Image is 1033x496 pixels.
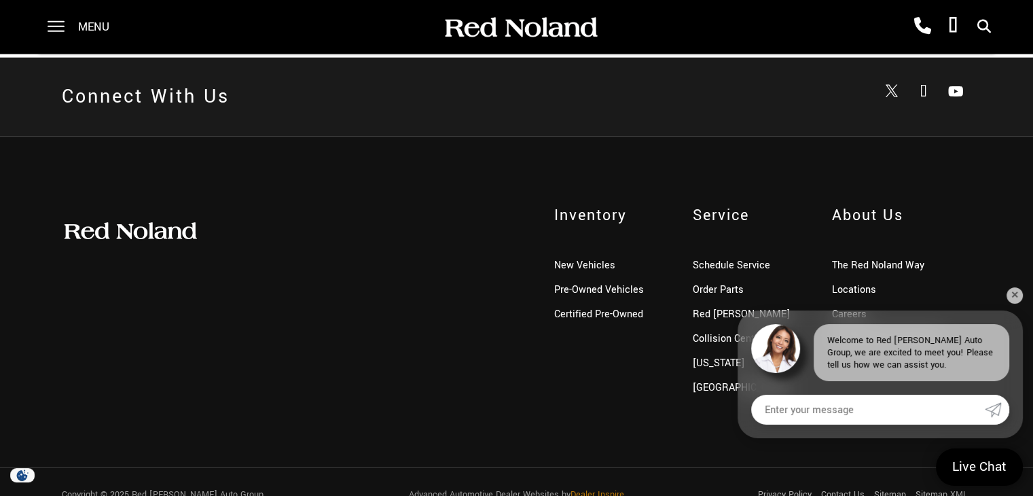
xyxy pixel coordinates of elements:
a: Open Facebook in a new window [910,78,937,105]
div: Welcome to Red [PERSON_NAME] Auto Group, we are excited to meet you! Please tell us how we can as... [814,324,1009,381]
a: Open Twitter in a new window [878,79,905,106]
img: Opt-Out Icon [7,468,38,482]
img: Agent profile photo [751,324,800,373]
a: Submit [985,395,1009,425]
a: Order Parts [693,283,744,297]
a: Red [PERSON_NAME] Collision Center In [US_STATE][GEOGRAPHIC_DATA] [693,307,790,395]
a: Open Youtube-play in a new window [942,78,969,105]
input: Enter your message [751,395,985,425]
span: Live Chat [945,458,1013,476]
a: Careers [832,307,867,321]
a: Certified Pre-Owned [554,307,642,321]
a: Pre-Owned Vehicles [554,283,643,297]
a: Locations [832,283,876,297]
a: Live Chat [936,448,1023,486]
img: Red Noland Auto Group [442,16,598,39]
span: About Us [832,205,971,226]
a: The Red Noland Way [832,258,924,272]
a: New Vehicles [554,258,615,272]
h2: Connect With Us [62,78,230,116]
img: Red Noland Auto Group [62,222,198,242]
span: Service [693,205,812,226]
span: Inventory [554,205,672,226]
section: Click to Open Cookie Consent Modal [7,468,38,482]
a: Schedule Service [693,258,770,272]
